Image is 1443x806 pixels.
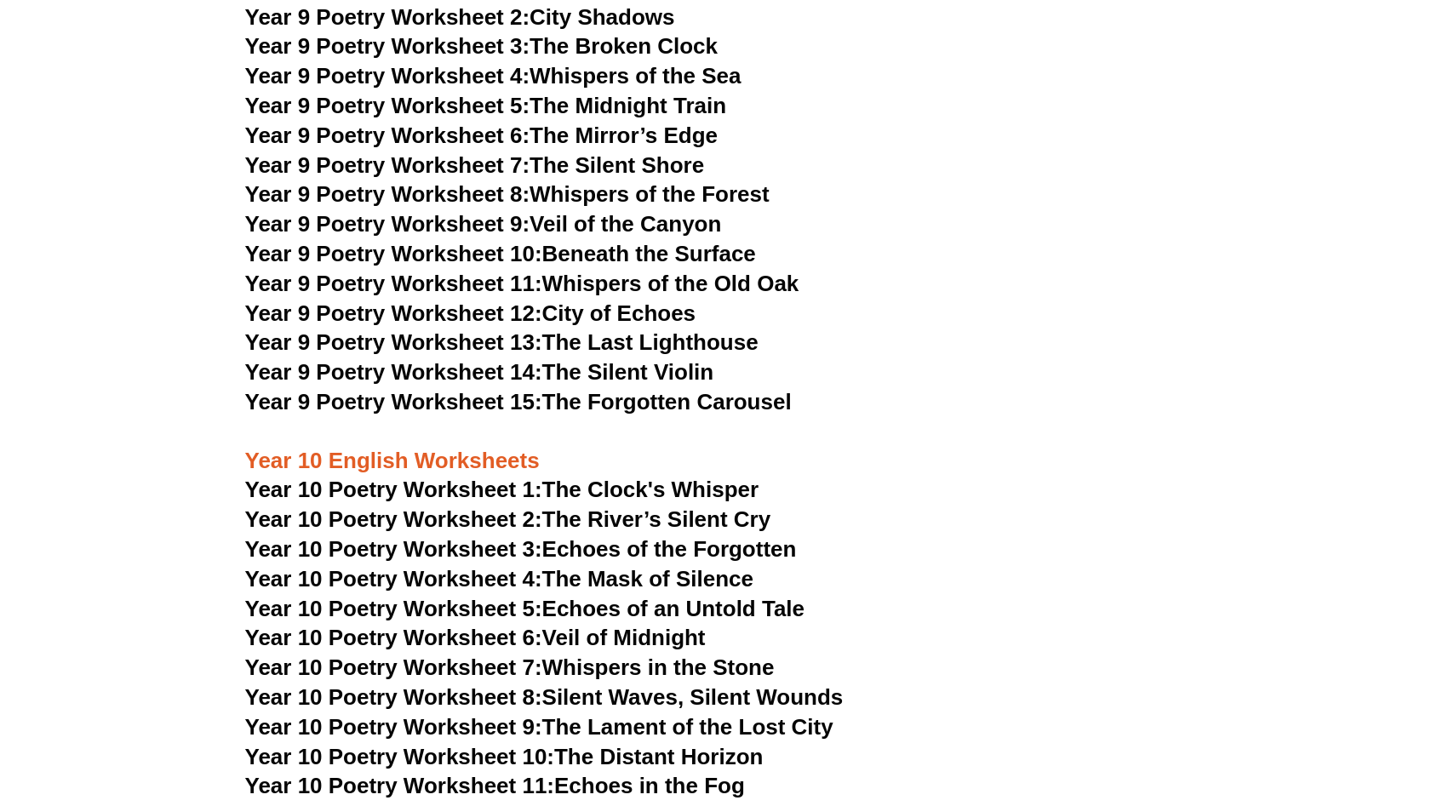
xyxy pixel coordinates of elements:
span: Year 10 Poetry Worksheet 3: [245,536,542,562]
a: Year 10 Poetry Worksheet 6:Veil of Midnight [245,625,706,650]
span: Year 9 Poetry Worksheet 10: [245,241,542,266]
a: Year 10 Poetry Worksheet 9:The Lament of the Lost City [245,714,833,740]
span: Year 10 Poetry Worksheet 11: [245,773,555,798]
iframe: Chat Widget [1151,614,1443,806]
span: Year 9 Poetry Worksheet 11: [245,271,542,296]
span: Year 9 Poetry Worksheet 6: [245,123,530,148]
span: Year 9 Poetry Worksheet 5: [245,93,530,118]
span: Year 9 Poetry Worksheet 7: [245,152,530,178]
span: Year 10 Poetry Worksheet 4: [245,566,542,592]
span: Year 10 Poetry Worksheet 6: [245,625,542,650]
span: Year 10 Poetry Worksheet 7: [245,655,542,680]
span: Year 9 Poetry Worksheet 9: [245,211,530,237]
span: Year 9 Poetry Worksheet 12: [245,300,542,326]
a: Year 9 Poetry Worksheet 7:The Silent Shore [245,152,705,178]
a: Year 9 Poetry Worksheet 9:Veil of the Canyon [245,211,722,237]
a: Year 10 Poetry Worksheet 2:The River’s Silent Cry [245,506,771,532]
span: Year 10 Poetry Worksheet 8: [245,684,542,710]
span: Year 9 Poetry Worksheet 13: [245,329,542,355]
a: Year 10 Poetry Worksheet 5:Echoes of an Untold Tale [245,596,805,621]
a: Year 9 Poetry Worksheet 8:Whispers of the Forest [245,181,770,207]
a: Year 10 Poetry Worksheet 7:Whispers in the Stone [245,655,775,680]
span: Year 10 Poetry Worksheet 10: [245,744,555,769]
span: Year 9 Poetry Worksheet 2: [245,4,530,30]
a: Year 10 Poetry Worksheet 4:The Mask of Silence [245,566,753,592]
span: Year 9 Poetry Worksheet 3: [245,33,530,59]
span: Year 10 Poetry Worksheet 1: [245,477,542,502]
a: Year 9 Poetry Worksheet 14:The Silent Violin [245,359,714,385]
span: Year 10 Poetry Worksheet 5: [245,596,542,621]
a: Year 10 Poetry Worksheet 8:Silent Waves, Silent Wounds [245,684,844,710]
a: Year 10 Poetry Worksheet 11:Echoes in the Fog [245,773,745,798]
a: Year 10 Poetry Worksheet 1:The Clock's Whisper [245,477,759,502]
span: Year 10 Poetry Worksheet 2: [245,506,542,532]
a: Year 9 Poetry Worksheet 12:City of Echoes [245,300,696,326]
span: Year 9 Poetry Worksheet 15: [245,389,542,414]
span: Year 10 Poetry Worksheet 9: [245,714,542,740]
span: Year 9 Poetry Worksheet 8: [245,181,530,207]
a: Year 9 Poetry Worksheet 11:Whispers of the Old Oak [245,271,799,296]
a: Year 9 Poetry Worksheet 2:City Shadows [245,4,675,30]
a: Year 9 Poetry Worksheet 5:The Midnight Train [245,93,727,118]
a: Year 10 Poetry Worksheet 10:The Distant Horizon [245,744,764,769]
a: Year 9 Poetry Worksheet 13:The Last Lighthouse [245,329,759,355]
a: Year 9 Poetry Worksheet 10:Beneath the Surface [245,241,756,266]
a: Year 9 Poetry Worksheet 6:The Mirror’s Edge [245,123,719,148]
h3: Year 10 English Worksheets [245,418,1199,476]
a: Year 9 Poetry Worksheet 4:Whispers of the Sea [245,63,742,89]
span: Year 9 Poetry Worksheet 4: [245,63,530,89]
a: Year 9 Poetry Worksheet 15:The Forgotten Carousel [245,389,792,414]
a: Year 9 Poetry Worksheet 3:The Broken Clock [245,33,719,59]
a: Year 10 Poetry Worksheet 3:Echoes of the Forgotten [245,536,797,562]
span: Year 9 Poetry Worksheet 14: [245,359,542,385]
